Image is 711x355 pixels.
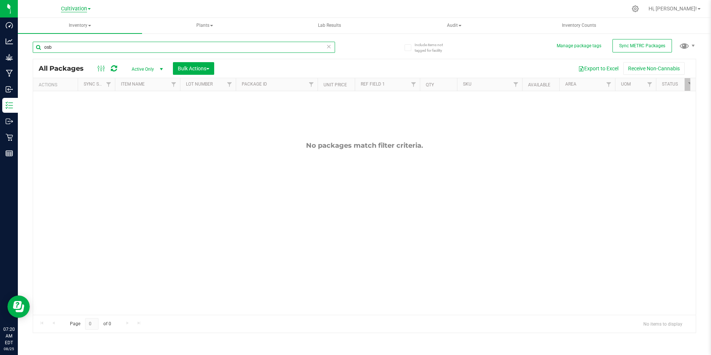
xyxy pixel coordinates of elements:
a: Filter [168,78,180,91]
div: No packages match filter criteria. [33,141,696,150]
inline-svg: Grow [6,54,13,61]
div: Manage settings [631,5,640,12]
inline-svg: Inventory [6,102,13,109]
a: Lab Results [267,18,392,33]
a: Inventory Counts [517,18,641,33]
a: Inventory [18,18,142,33]
button: Export to Excel [573,62,623,75]
a: Filter [103,78,115,91]
a: SKU [463,81,472,87]
iframe: Resource center [7,295,30,318]
a: Filter [644,78,656,91]
a: Available [528,82,550,87]
a: Sync Status [84,81,112,87]
a: Item Name [121,81,145,87]
inline-svg: Analytics [6,38,13,45]
span: Inventory Counts [552,22,606,29]
span: Audit [393,18,516,33]
span: Hi, [PERSON_NAME]! [649,6,697,12]
a: Filter [510,78,522,91]
p: 08/25 [3,346,15,352]
inline-svg: Inbound [6,86,13,93]
a: Filter [685,78,697,91]
a: Status [662,81,678,87]
a: Filter [223,78,236,91]
inline-svg: Dashboard [6,22,13,29]
inline-svg: Manufacturing [6,70,13,77]
a: Package ID [242,81,267,87]
span: Lab Results [308,22,351,29]
a: Area [565,81,576,87]
inline-svg: Retail [6,134,13,141]
p: 07:20 AM EDT [3,326,15,346]
button: Manage package tags [557,43,601,49]
inline-svg: Outbound [6,118,13,125]
a: Filter [603,78,615,91]
input: Search Package ID, Item Name, SKU, Lot or Part Number... [33,42,335,53]
span: Sync METRC Packages [619,43,665,48]
span: No items to display [637,318,688,329]
span: All Packages [39,64,91,73]
span: Bulk Actions [178,65,209,71]
a: Ref Field 1 [361,81,385,87]
a: Plants [143,18,267,33]
span: Cultivation [61,6,87,12]
a: Filter [305,78,318,91]
button: Bulk Actions [173,62,214,75]
button: Sync METRC Packages [612,39,672,52]
a: Filter [408,78,420,91]
a: Audit [392,18,517,33]
a: Qty [426,82,434,87]
a: Unit Price [324,82,347,87]
button: Receive Non-Cannabis [623,62,685,75]
span: Include items not tagged for facility [415,42,452,53]
inline-svg: Reports [6,150,13,157]
span: Clear [326,42,332,51]
span: Page of 0 [64,318,117,330]
a: UOM [621,81,631,87]
a: Lot Number [186,81,213,87]
div: Actions [39,82,75,87]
